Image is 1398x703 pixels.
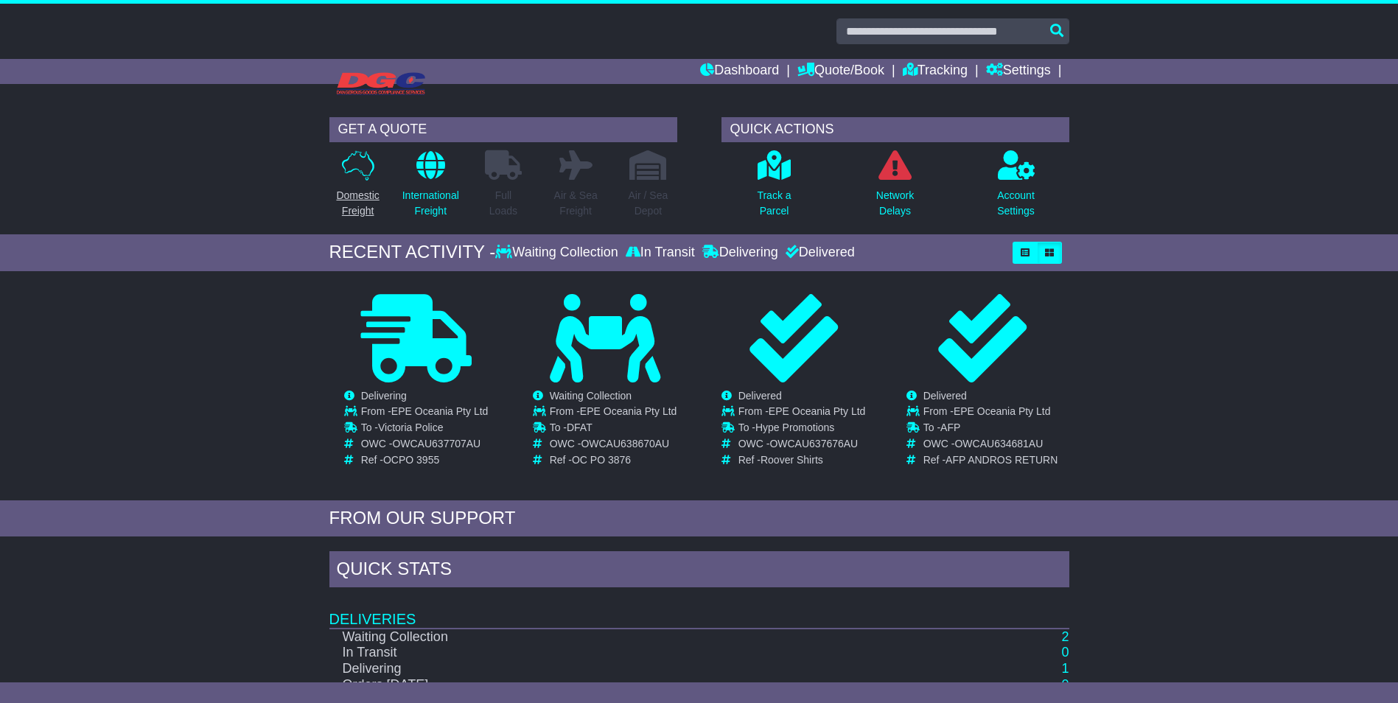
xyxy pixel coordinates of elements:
div: GET A QUOTE [329,117,677,142]
span: EPE Oceania Pty Ltd [954,405,1051,417]
td: Ref - [923,454,1058,466]
a: Settings [986,59,1051,84]
span: OWCAU637676AU [769,438,858,450]
a: AccountSettings [996,150,1035,227]
td: In Transit [329,645,904,661]
td: Delivering [329,661,904,677]
div: RECENT ACTIVITY - [329,242,496,263]
p: International Freight [402,188,459,219]
span: Delivered [738,390,782,402]
span: EPE Oceania Pty Ltd [580,405,677,417]
td: OWC - [738,438,866,454]
p: Account Settings [997,188,1035,219]
td: To - [550,422,677,438]
p: Track a Parcel [757,188,791,219]
a: InternationalFreight [402,150,460,227]
span: AFP [940,422,960,433]
td: OWC - [361,438,489,454]
span: OWCAU637707AU [392,438,480,450]
span: EPE Oceania Pty Ltd [769,405,866,417]
span: DFAT [567,422,593,433]
td: Ref - [361,454,489,466]
td: Orders [DATE] [329,677,904,693]
span: Delivering [361,390,407,402]
div: Waiting Collection [495,245,621,261]
span: OWCAU634681AU [954,438,1043,450]
p: Air / Sea Depot [629,188,668,219]
div: Delivering [699,245,782,261]
td: From - [738,405,866,422]
a: 1 [1061,661,1069,676]
span: Roover Shirts [761,454,823,466]
p: Domestic Freight [336,188,379,219]
td: From - [550,405,677,422]
a: NetworkDelays [876,150,915,227]
a: Track aParcel [756,150,791,227]
a: Dashboard [700,59,779,84]
td: Waiting Collection [329,629,904,646]
div: In Transit [622,245,699,261]
td: From - [361,405,489,422]
div: QUICK ACTIONS [721,117,1069,142]
span: EPE Oceania Pty Ltd [391,405,489,417]
p: Air & Sea Freight [554,188,598,219]
td: Ref - [738,454,866,466]
div: Delivered [782,245,855,261]
span: AFP ANDROS RETURN [946,454,1058,466]
span: Delivered [923,390,967,402]
a: Tracking [903,59,968,84]
span: OC PO 3876 [572,454,631,466]
p: Network Delays [876,188,914,219]
td: Deliveries [329,591,1069,629]
span: OWCAU638670AU [581,438,669,450]
td: To - [361,422,489,438]
span: Hype Promotions [755,422,834,433]
td: To - [738,422,866,438]
div: Quick Stats [329,551,1069,591]
span: OCPO 3955 [383,454,439,466]
span: Waiting Collection [550,390,632,402]
td: Ref - [550,454,677,466]
td: OWC - [923,438,1058,454]
td: From - [923,405,1058,422]
a: DomesticFreight [335,150,380,227]
td: OWC - [550,438,677,454]
a: 0 [1061,677,1069,692]
span: Victoria Police [378,422,443,433]
p: Full Loads [485,188,522,219]
a: Quote/Book [797,59,884,84]
a: 0 [1061,645,1069,660]
div: FROM OUR SUPPORT [329,508,1069,529]
a: 2 [1061,629,1069,644]
td: To - [923,422,1058,438]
